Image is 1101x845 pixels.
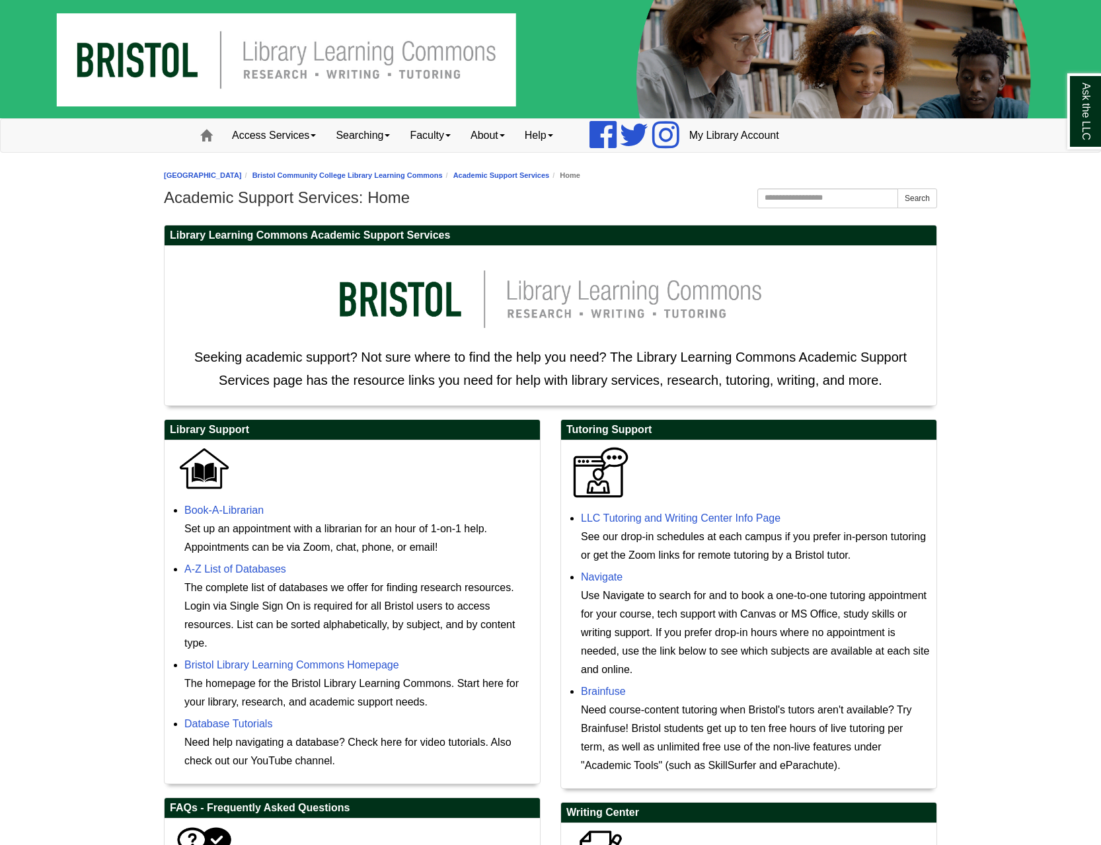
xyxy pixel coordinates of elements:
[581,571,623,583] a: Navigate
[184,504,264,516] a: Book-A-Librarian
[581,512,780,524] a: LLC Tutoring and Writing Center Info Page
[184,563,286,575] a: A-Z List of Databases
[453,171,550,179] a: Academic Support Services
[184,733,533,770] div: Need help navigating a database? Check here for video tutorials. Also check out our YouTube channel.
[581,528,930,565] div: See our drop-in schedules at each campus if you prefer in-person tutoring or get the Zoom links f...
[222,119,326,152] a: Access Services
[561,420,936,440] h2: Tutoring Support
[581,686,626,697] a: Brainfuse
[897,188,937,208] button: Search
[326,119,400,152] a: Searching
[461,119,515,152] a: About
[184,718,272,729] a: Database Tutorials
[515,119,563,152] a: Help
[184,674,533,711] div: The homepage for the Bristol Library Learning Commons. Start here for your library, research, and...
[581,586,930,679] div: Use Navigate to search for and to book a one-to-one tutoring appointment for your course, tech su...
[252,171,443,179] a: Bristol Community College Library Learning Commons
[549,169,580,182] li: Home
[400,119,461,152] a: Faculty
[184,520,533,557] div: Set up an appointment with a librarian for an hour of 1-on-1 help. Appointments can be via Zoom, ...
[164,188,937,207] h1: Academic Support Services: Home
[165,798,540,819] h2: FAQs - Frequently Asked Questions
[164,171,242,179] a: [GEOGRAPHIC_DATA]
[319,253,782,346] img: llc logo
[561,803,936,823] h2: Writing Center
[165,420,540,440] h2: Library Support
[184,659,399,670] a: Bristol Library Learning Commons Homepage
[581,701,930,775] div: Need course-content tutoring when Bristol's tutors aren't available? Try Brainfuse! Bristol stude...
[194,350,907,387] span: Seeking academic support? Not sure where to find the help you need? The Library Learning Commons ...
[165,225,936,246] h2: Library Learning Commons Academic Support Services
[679,119,789,152] a: My Library Account
[164,169,937,182] nav: breadcrumb
[184,579,533,653] div: The complete list of databases we offer for finding research resources. Login via Single Sign On ...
